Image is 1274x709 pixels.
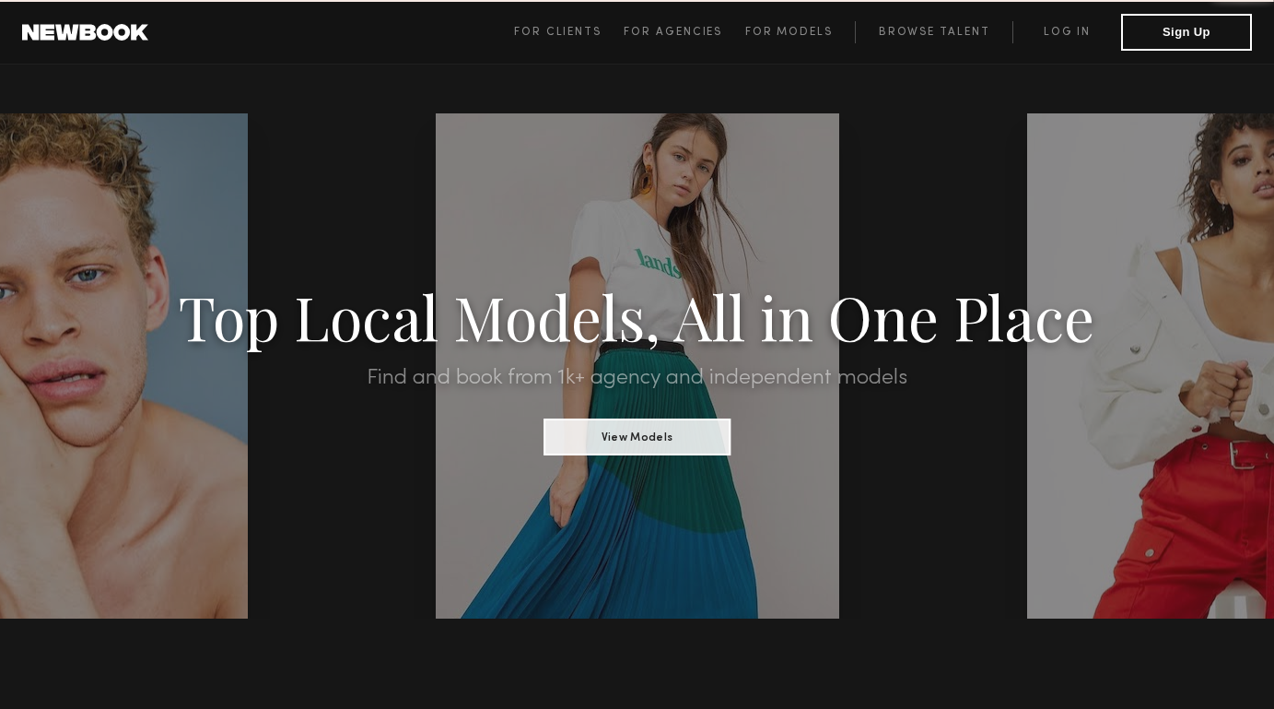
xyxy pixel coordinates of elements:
[745,21,856,43] a: For Models
[514,21,624,43] a: For Clients
[543,425,731,445] a: View Models
[96,288,1179,345] h1: Top Local Models, All in One Place
[745,27,833,38] span: For Models
[624,21,744,43] a: For Agencies
[1121,14,1252,51] button: Sign Up
[543,419,731,455] button: View Models
[1012,21,1121,43] a: Log in
[514,27,602,38] span: For Clients
[855,21,1012,43] a: Browse Talent
[96,367,1179,389] h2: Find and book from 1k+ agency and independent models
[624,27,722,38] span: For Agencies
